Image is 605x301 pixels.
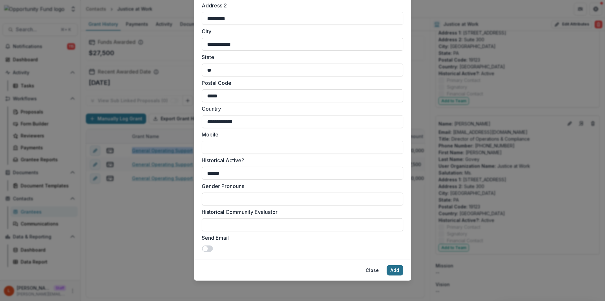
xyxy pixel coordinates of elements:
[362,265,383,276] button: Close
[202,79,399,87] label: Postal Code
[387,265,403,276] button: Add
[202,182,399,190] label: Gender Pronouns
[202,27,399,35] label: City
[202,131,399,138] label: Mobile
[202,53,399,61] label: State
[202,208,399,216] label: Historical Community Evaluator
[202,156,399,164] label: Historical Active?
[202,2,399,9] label: Address 2
[202,234,399,242] label: Send Email
[202,105,399,113] label: Country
